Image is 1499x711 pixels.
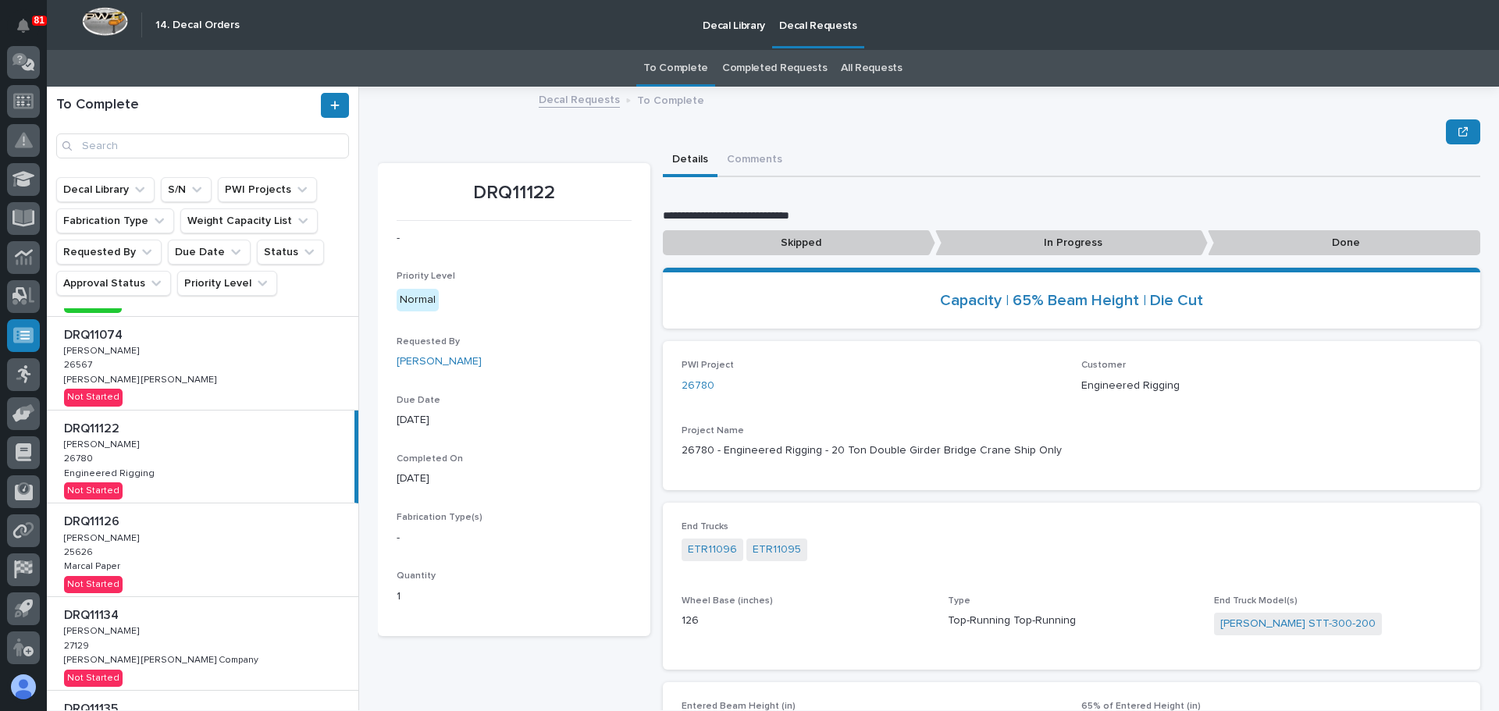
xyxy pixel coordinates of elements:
p: 25626 [64,544,96,558]
p: Done [1208,230,1480,256]
button: Weight Capacity List [180,208,318,233]
button: Requested By [56,240,162,265]
span: PWI Project [682,361,734,370]
p: DRQ11122 [64,418,123,436]
a: DRQ11122DRQ11122 [PERSON_NAME][PERSON_NAME] 2678026780 Engineered RiggingEngineered Rigging Not S... [47,411,358,504]
div: Not Started [64,389,123,406]
p: [PERSON_NAME] [64,623,142,637]
p: Marcal Paper [64,558,123,572]
button: Approval Status [56,271,171,296]
span: Completed On [397,454,463,464]
div: Not Started [64,482,123,499]
span: Top-Running [948,613,1010,629]
a: 26780 [682,378,714,394]
p: 26780 [64,450,96,464]
p: Engineered Rigging [1081,378,1462,394]
button: Details [663,144,717,177]
p: [DATE] [397,412,632,428]
p: 26567 [64,357,95,371]
a: ETR11096 [688,542,737,558]
p: Skipped [663,230,935,256]
a: To Complete [643,50,708,87]
button: PWI Projects [218,177,317,202]
p: Engineered Rigging [64,465,158,479]
button: Due Date [168,240,251,265]
p: 26780 - Engineered Rigging - 20 Ton Double Girder Bridge Crane Ship Only [682,443,1462,459]
span: End Trucks [682,522,728,531]
span: Type [948,596,970,606]
button: Decal Library [56,177,155,202]
span: Project Name [682,426,744,435]
p: [PERSON_NAME] [PERSON_NAME] [64,371,219,386]
img: Workspace Logo [82,7,128,36]
span: End Truck Model(s) [1214,596,1298,606]
p: To Complete [637,91,704,108]
button: users-avatar [7,670,40,703]
span: Quantity [397,571,436,581]
button: S/N [161,177,212,202]
p: DRQ11126 [64,511,123,529]
p: [PERSON_NAME] [64,530,142,544]
a: DRQ11126DRQ11126 [PERSON_NAME][PERSON_NAME] 2562625626 Marcal PaperMarcal Paper Not Started [47,503,358,597]
p: 126 [682,613,929,629]
span: Due Date [397,396,440,405]
a: Completed Requests [722,50,827,87]
div: Notifications81 [20,19,40,44]
span: Top-Running [1013,613,1076,629]
h1: To Complete [56,97,318,114]
button: Fabrication Type [56,208,174,233]
span: Customer [1081,361,1126,370]
a: Capacity | 65% Beam Height | Die Cut [940,291,1203,310]
button: Priority Level [177,271,277,296]
p: [PERSON_NAME] [64,436,142,450]
a: All Requests [841,50,902,87]
h2: 14. Decal Orders [155,19,240,32]
a: [PERSON_NAME] [397,354,482,370]
span: Priority Level [397,272,455,281]
span: Entered Beam Height (in) [682,702,796,711]
p: - [397,530,632,546]
a: [PERSON_NAME] STT-300-200 [1220,616,1376,632]
a: DRQ11134DRQ11134 [PERSON_NAME][PERSON_NAME] 2712927129 [PERSON_NAME] [PERSON_NAME] Company[PERSON... [47,597,358,691]
p: DRQ11122 [397,182,632,204]
span: Requested By [397,337,460,347]
button: Notifications [7,9,40,42]
button: Comments [717,144,792,177]
a: Decal Requests [539,90,620,108]
p: 1 [397,588,632,605]
p: 27129 [64,638,92,652]
button: Status [257,240,324,265]
p: [PERSON_NAME] [64,343,142,357]
div: Normal [397,289,439,311]
p: 81 [34,15,45,26]
p: - [397,230,632,247]
span: Fabrication Type(s) [397,513,482,522]
a: DRQ11074DRQ11074 [PERSON_NAME][PERSON_NAME] 2656726567 [PERSON_NAME] [PERSON_NAME][PERSON_NAME] [... [47,317,358,411]
input: Search [56,133,349,158]
p: DRQ11074 [64,325,126,343]
div: Not Started [64,576,123,593]
div: Not Started [64,670,123,687]
span: 65% of Entered Height (in) [1081,702,1201,711]
p: In Progress [935,230,1208,256]
p: [PERSON_NAME] [PERSON_NAME] Company [64,652,262,666]
a: ETR11095 [753,542,801,558]
p: [DATE] [397,471,632,487]
span: Wheel Base (inches) [682,596,773,606]
p: DRQ11134 [64,605,122,623]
